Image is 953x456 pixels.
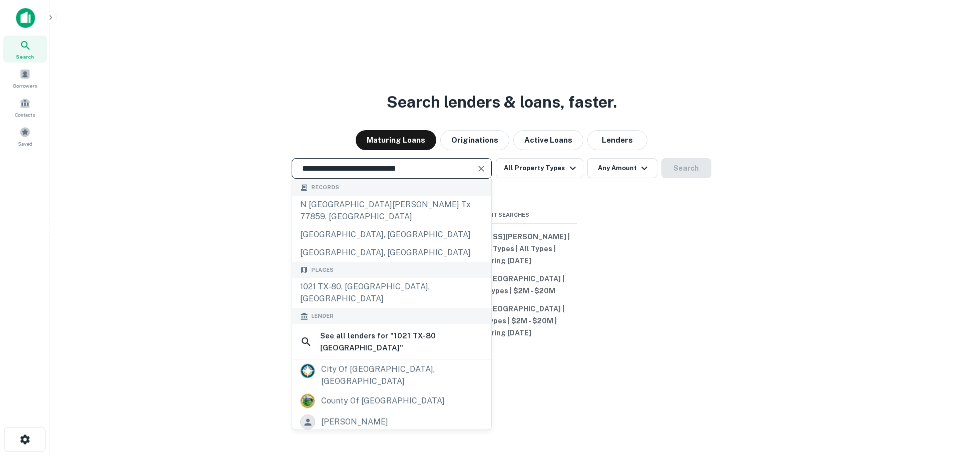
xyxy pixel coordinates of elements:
button: [US_STATE], [GEOGRAPHIC_DATA] | Retail | All Types | $2M - $20M | Maturing [DATE] [427,300,577,342]
button: [STREET_ADDRESS][PERSON_NAME] | All Property Types | All Types | Maturing [DATE] [427,228,577,270]
span: Recent Searches [427,211,577,219]
a: Search [3,36,47,63]
a: Saved [3,123,47,150]
div: 1021 TX-80, [GEOGRAPHIC_DATA], [GEOGRAPHIC_DATA] [292,278,491,308]
button: All Property Types [496,158,583,178]
button: Maturing Loans [356,130,436,150]
div: [GEOGRAPHIC_DATA], [GEOGRAPHIC_DATA] [292,244,491,262]
a: city of [GEOGRAPHIC_DATA], [GEOGRAPHIC_DATA] [292,360,491,390]
span: Places [311,266,334,274]
h6: See all lenders for " 1021 TX-80 [GEOGRAPHIC_DATA] " [320,330,483,353]
button: Originations [440,130,509,150]
button: Active Loans [513,130,583,150]
button: [US_STATE], [GEOGRAPHIC_DATA] | Retail | All Types | $2M - $20M [427,270,577,300]
img: picture [301,394,315,408]
div: n [GEOGRAPHIC_DATA][PERSON_NAME] tx 77859, [GEOGRAPHIC_DATA] [292,196,491,226]
img: picture [301,364,315,378]
span: Search [16,53,34,61]
div: city of [GEOGRAPHIC_DATA], [GEOGRAPHIC_DATA] [321,363,483,387]
div: [GEOGRAPHIC_DATA], [GEOGRAPHIC_DATA] [292,226,491,244]
img: capitalize-icon.png [16,8,35,28]
span: Contacts [15,111,35,119]
div: [PERSON_NAME] [321,414,388,429]
a: county of [GEOGRAPHIC_DATA] [292,390,491,411]
iframe: Chat Widget [903,376,953,424]
a: Contacts [3,94,47,121]
a: [PERSON_NAME] [292,411,491,432]
span: Records [311,183,339,192]
div: county of [GEOGRAPHIC_DATA] [321,393,445,408]
span: Lender [311,312,334,320]
a: Borrowers [3,65,47,92]
button: Any Amount [587,158,657,178]
span: Borrowers [13,82,37,90]
button: Clear [474,162,488,176]
button: Lenders [587,130,647,150]
span: Saved [18,140,33,148]
h3: Search lenders & loans, faster. [387,90,617,114]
